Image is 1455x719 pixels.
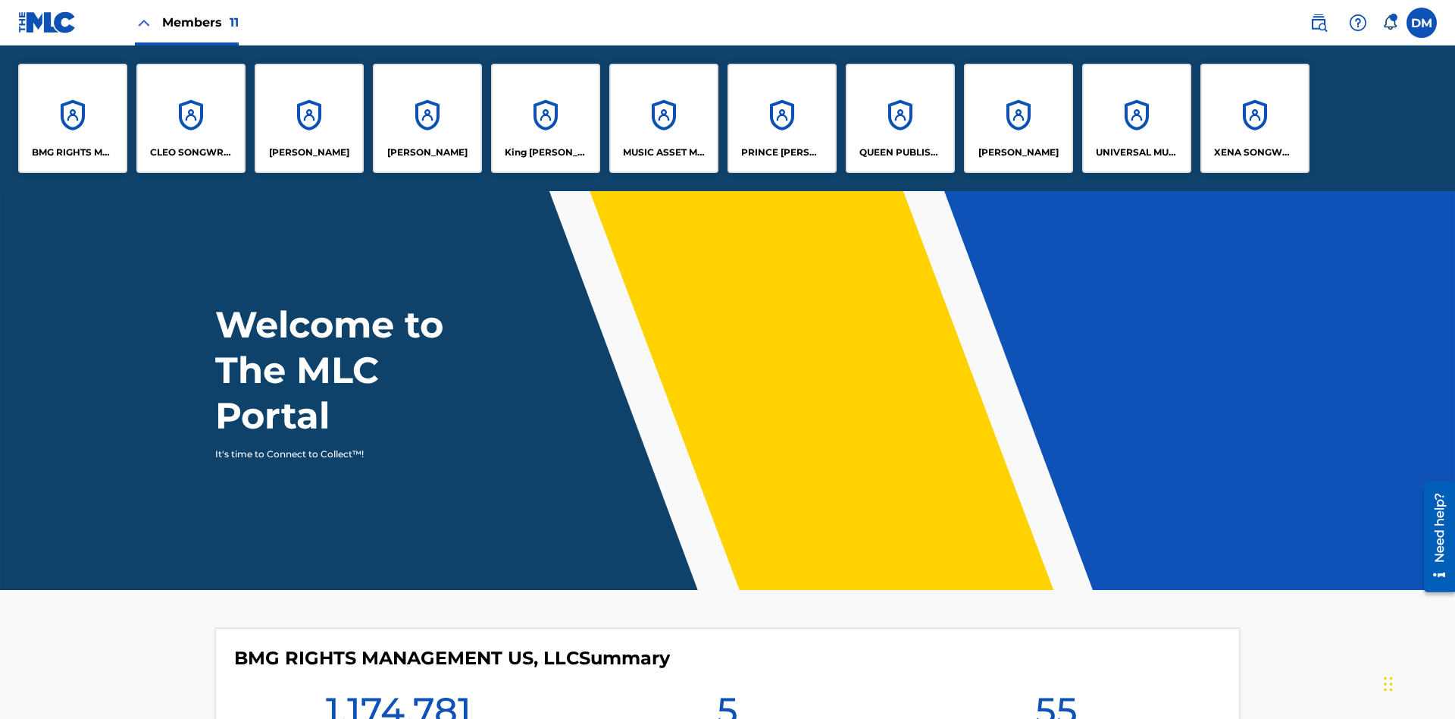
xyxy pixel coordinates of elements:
p: PRINCE MCTESTERSON [741,146,824,159]
div: Notifications [1382,15,1397,30]
a: AccountsPRINCE [PERSON_NAME] [727,64,837,173]
div: User Menu [1406,8,1437,38]
div: Drag [1384,661,1393,707]
h1: Welcome to The MLC Portal [215,302,499,438]
p: MUSIC ASSET MANAGEMENT (MAM) [623,146,706,159]
p: CLEO SONGWRITER [150,146,233,159]
a: Public Search [1303,8,1334,38]
a: Accounts[PERSON_NAME] [373,64,482,173]
div: Help [1343,8,1373,38]
h4: BMG RIGHTS MANAGEMENT US, LLC [234,647,670,670]
iframe: Chat Widget [1379,646,1455,719]
img: Close [135,14,153,32]
p: King McTesterson [505,146,587,159]
p: RONALD MCTESTERSON [978,146,1059,159]
p: QUEEN PUBLISHA [859,146,942,159]
a: AccountsQUEEN PUBLISHA [846,64,955,173]
a: AccountsXENA SONGWRITER [1200,64,1309,173]
a: Accounts[PERSON_NAME] [255,64,364,173]
p: EYAMA MCSINGER [387,146,468,159]
p: XENA SONGWRITER [1214,146,1297,159]
img: MLC Logo [18,11,77,33]
p: BMG RIGHTS MANAGEMENT US, LLC [32,146,114,159]
a: AccountsCLEO SONGWRITER [136,64,246,173]
img: search [1309,14,1328,32]
span: Members [162,14,239,31]
p: It's time to Connect to Collect™! [215,447,478,461]
p: ELVIS COSTELLO [269,146,349,159]
span: 11 [230,15,239,30]
a: Accounts[PERSON_NAME] [964,64,1073,173]
a: AccountsUNIVERSAL MUSIC PUB GROUP [1082,64,1191,173]
img: help [1349,14,1367,32]
iframe: Resource Center [1413,476,1455,600]
p: UNIVERSAL MUSIC PUB GROUP [1096,146,1178,159]
a: AccountsMUSIC ASSET MANAGEMENT (MAM) [609,64,718,173]
a: AccountsBMG RIGHTS MANAGEMENT US, LLC [18,64,127,173]
a: AccountsKing [PERSON_NAME] [491,64,600,173]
